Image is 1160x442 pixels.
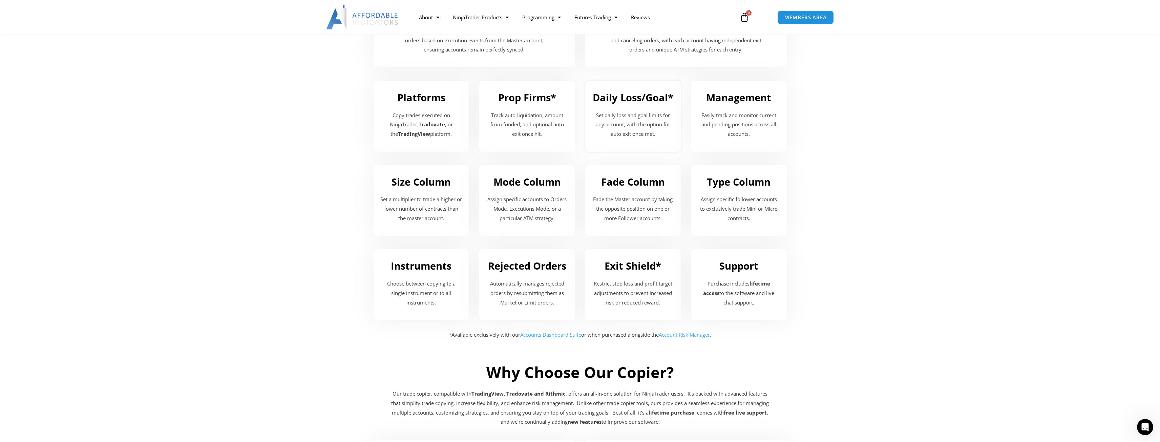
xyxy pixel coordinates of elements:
p: Assign specific accounts to Orders Mode, Executions Mode, or a particular ATM strategy. [486,195,568,223]
h2: Rejected Orders [486,259,568,272]
h2: Management [698,91,780,104]
h2: Platforms [380,91,463,104]
h2: Daily Loss/Goal* [592,91,674,104]
a: Accounts Dashboard Suite [520,331,581,338]
p: Choose between copying to a single instrument or to all instruments. [380,279,463,308]
p: Easily track and monitor current and pending positions across all accounts. [698,111,780,139]
a: NinjaTrader Products [446,9,515,25]
h2: Prop Firms* [486,91,568,104]
h2: Fade Column [592,175,674,188]
a: MEMBERS AREA [777,10,834,24]
strong: TradingView, [471,390,505,397]
p: Purchase includes to the software and live chat support. [698,279,780,308]
a: Programming [515,9,568,25]
strong: Tradovate and Rithmic [506,390,566,397]
a: 0 [730,7,759,27]
p: Synchronizes Master and Follower accounts by placing, moving, and canceling orders, with each acc... [609,26,763,55]
span: MEMBERS AREA [784,15,827,20]
b: free live support [724,409,767,416]
h2: Size Column [380,175,463,188]
b: lifetime purchase [649,409,694,416]
a: Account Risk Manager [659,331,710,338]
p: Set a multiplier to trade a higher or lower number of contracts than the master account. [380,195,463,223]
p: Restrict stop loss and profit target adjustments to prevent increased risk or reduced reward. [592,279,674,308]
h2: Support [698,259,780,272]
p: Our trade copier, compatible with , offers an all-in-one solution for NinjaTrader users. It’s pac... [391,389,770,427]
strong: lifetime access [703,280,770,296]
h2: Instruments [380,259,463,272]
p: Copies trades across Follower accounts by submitting market orders based on execution events from... [397,26,551,55]
p: Track auto-liquidation, amount from funded, and optional auto exit once hit. [486,111,568,139]
b: new features [568,418,602,425]
a: Futures Trading [568,9,624,25]
strong: Tradovate [419,121,445,128]
p: Assign specific follower accounts to exclusively trade Mini or Micro contracts. [698,195,780,223]
nav: Menu [412,9,732,25]
h2: Type Column [698,175,780,188]
span: 0 [746,10,752,16]
img: LogoAI | Affordable Indicators – NinjaTrader [326,5,399,29]
strong: TradingView [398,130,430,137]
h2: Why Choose Our Copier? [391,362,770,382]
p: Fade the Master account by taking the opposite position on one or more Follower accounts. [592,195,674,223]
a: About [412,9,446,25]
p: Automatically manages rejected orders by resubmitting them as Market or Limit orders. [486,279,568,308]
h2: Exit Shield* [592,259,674,272]
h2: Mode Column [486,175,568,188]
p: Copy trades executed on NinjaTrader, , or the platform. [380,111,463,139]
iframe: Intercom live chat [1137,419,1153,435]
p: *Available exclusively with our or when purchased alongside the . [391,330,770,340]
p: Set daily loss and goal limits for any account, with the option for auto exit once met. [592,111,674,139]
a: Reviews [624,9,657,25]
